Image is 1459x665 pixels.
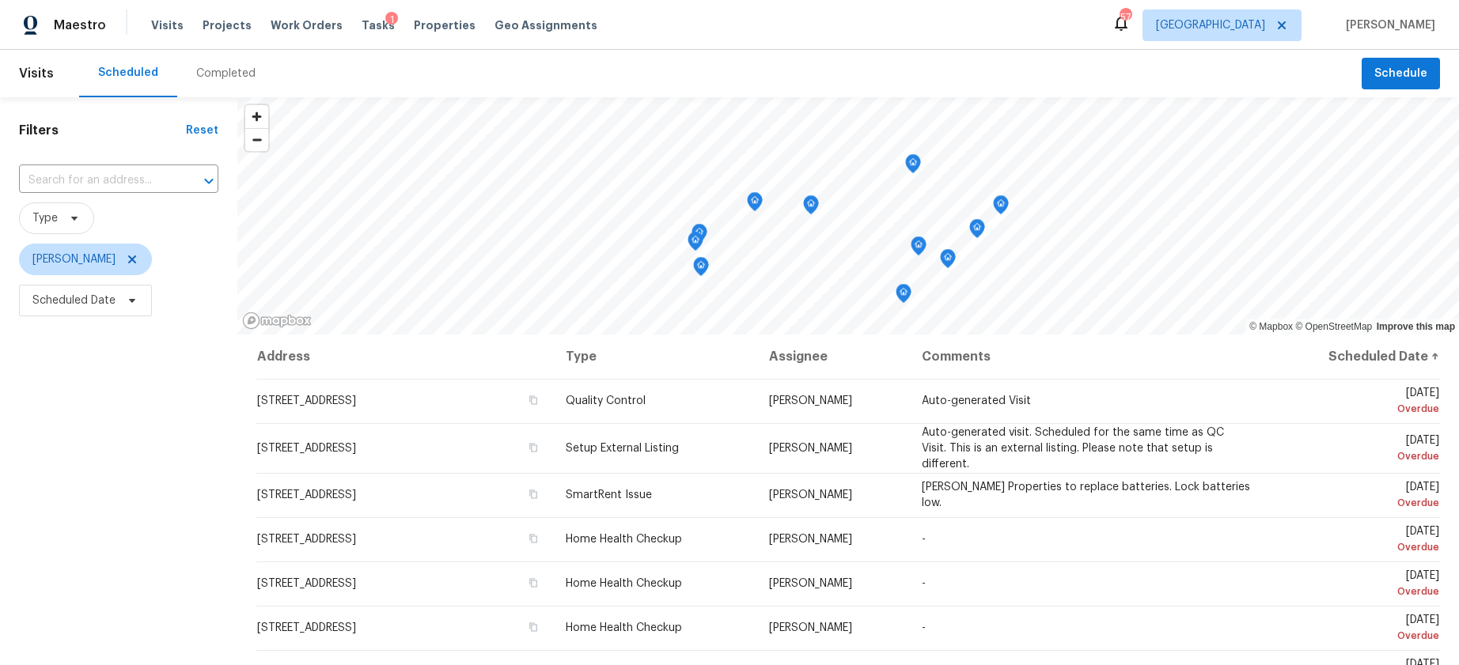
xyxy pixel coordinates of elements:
[747,192,763,217] div: Map marker
[1120,9,1131,25] div: 57
[896,284,911,308] div: Map marker
[566,395,646,406] span: Quality Control
[566,534,682,545] span: Home Health Checkup
[1277,570,1439,599] span: [DATE]
[909,334,1264,379] th: Comments
[186,123,218,138] div: Reset
[245,128,268,151] button: Zoom out
[526,393,540,407] button: Copy Address
[1249,321,1293,332] a: Mapbox
[32,293,116,308] span: Scheduled Date
[98,65,158,81] div: Scheduled
[692,224,707,248] div: Map marker
[769,443,852,454] span: [PERSON_NAME]
[256,334,553,379] th: Address
[32,251,116,267] span: [PERSON_NAME]
[257,395,356,406] span: [STREET_ADDRESS]
[1340,17,1435,33] span: [PERSON_NAME]
[1277,495,1439,511] div: Overdue
[769,395,852,406] span: [PERSON_NAME]
[769,622,852,633] span: [PERSON_NAME]
[151,17,184,33] span: Visits
[526,487,540,501] button: Copy Address
[566,443,679,454] span: Setup External Listing
[553,334,756,379] th: Type
[922,622,926,633] span: -
[54,17,106,33] span: Maestro
[526,620,540,634] button: Copy Address
[993,195,1009,220] div: Map marker
[693,257,709,281] div: Map marker
[911,236,927,261] div: Map marker
[198,170,220,192] button: Open
[1277,526,1439,555] span: [DATE]
[526,576,540,590] button: Copy Address
[414,17,476,33] span: Properties
[940,249,956,274] div: Map marker
[688,232,703,256] div: Map marker
[969,219,985,244] div: Map marker
[769,578,852,589] span: [PERSON_NAME]
[242,312,312,330] a: Mapbox homepage
[922,427,1224,470] span: Auto-generated visit. Scheduled for the same time as QC Visit. This is an external listing. Pleas...
[257,443,356,454] span: [STREET_ADDRESS]
[1277,482,1439,511] span: [DATE]
[245,105,268,128] button: Zoom in
[922,534,926,545] span: -
[756,334,910,379] th: Assignee
[922,482,1250,508] span: [PERSON_NAME] Properties to replace batteries. Lock batteries low.
[1277,448,1439,464] div: Overdue
[526,440,540,455] button: Copy Address
[271,17,343,33] span: Work Orders
[1377,321,1455,332] a: Improve this map
[19,123,186,138] h1: Filters
[769,534,852,545] span: [PERSON_NAME]
[385,12,398,28] div: 1
[1156,17,1265,33] span: [GEOGRAPHIC_DATA]
[1374,64,1427,84] span: Schedule
[1362,58,1440,90] button: Schedule
[495,17,597,33] span: Geo Assignments
[566,622,682,633] span: Home Health Checkup
[1277,614,1439,644] span: [DATE]
[203,17,252,33] span: Projects
[1277,435,1439,464] span: [DATE]
[566,578,682,589] span: Home Health Checkup
[1277,387,1439,417] span: [DATE]
[803,195,819,220] div: Map marker
[905,154,921,179] div: Map marker
[566,489,652,501] span: SmartRent Issue
[769,489,852,501] span: [PERSON_NAME]
[257,534,356,545] span: [STREET_ADDRESS]
[1277,584,1439,599] div: Overdue
[362,20,395,31] span: Tasks
[19,56,54,91] span: Visits
[32,210,58,226] span: Type
[922,395,1031,406] span: Auto-generated Visit
[1277,628,1439,644] div: Overdue
[245,129,268,151] span: Zoom out
[1277,539,1439,555] div: Overdue
[19,168,174,193] input: Search for an address...
[257,622,356,633] span: [STREET_ADDRESS]
[922,578,926,589] span: -
[196,66,256,81] div: Completed
[257,578,356,589] span: [STREET_ADDRESS]
[1264,334,1440,379] th: Scheduled Date ↑
[526,531,540,546] button: Copy Address
[237,97,1459,334] canvas: Map
[257,489,356,501] span: [STREET_ADDRESS]
[1277,401,1439,417] div: Overdue
[1295,321,1372,332] a: OpenStreetMap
